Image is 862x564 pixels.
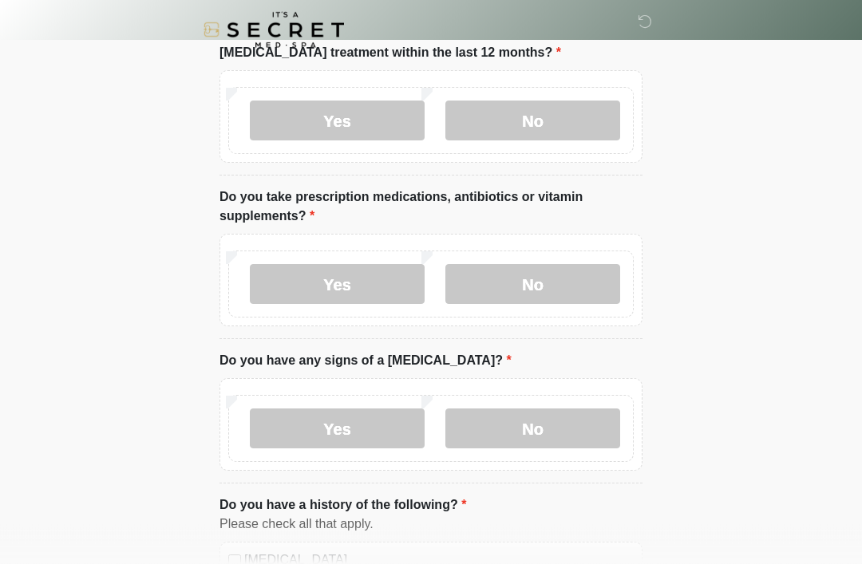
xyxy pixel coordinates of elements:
[219,352,512,371] label: Do you have any signs of a [MEDICAL_DATA]?
[445,265,620,305] label: No
[445,409,620,449] label: No
[219,496,466,515] label: Do you have a history of the following?
[250,409,425,449] label: Yes
[250,101,425,141] label: Yes
[204,12,344,48] img: It's A Secret Med Spa Logo
[445,101,620,141] label: No
[219,515,643,534] div: Please check all that apply.
[250,265,425,305] label: Yes
[219,188,643,227] label: Do you take prescription medications, antibiotics or vitamin supplements?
